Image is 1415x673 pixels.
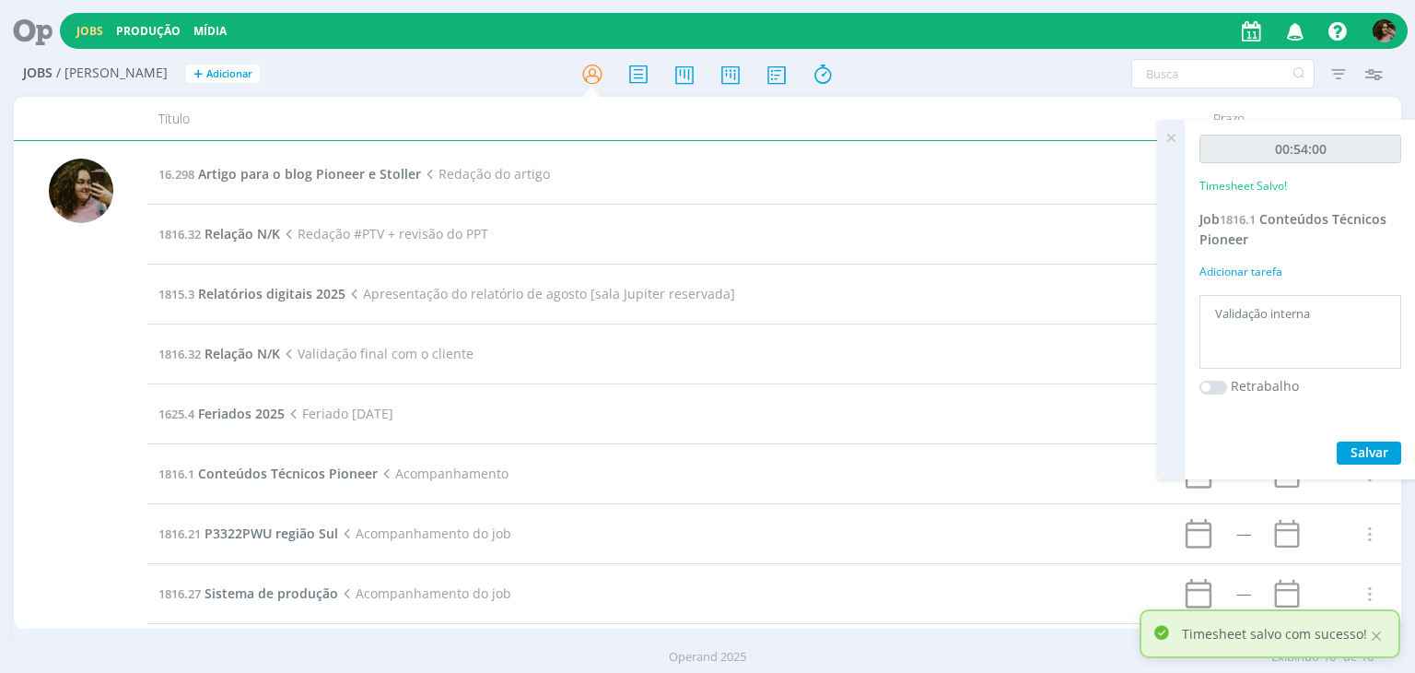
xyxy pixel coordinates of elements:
button: N [1372,15,1397,47]
span: Apresentação do relatório de agosto [sala Jupiter reservada] [345,285,734,302]
span: Relação N/K [205,345,280,362]
a: Mídia [193,23,227,39]
div: ----- [1236,587,1250,600]
span: Artigo para o blog Pioneer e Stoller [198,165,421,183]
span: Sistema de produção [205,584,338,602]
span: Relatórios digitais 2025 [198,285,345,302]
span: 1816.32 [158,226,201,242]
span: Validação final com o cliente [280,345,473,362]
p: Timesheet salvo com sucesso! [1182,624,1367,643]
span: P3322PWU região Sul [205,525,338,542]
img: N [1373,19,1396,42]
span: / [PERSON_NAME] [56,65,168,81]
span: 1815.3 [158,286,194,302]
a: 1816.32Relação N/K [158,225,280,242]
span: 1816.1 [158,466,194,482]
div: ----- [1236,527,1250,540]
span: 1816.21 [158,525,201,542]
span: 1625.4 [158,406,194,422]
span: 16.298 [158,166,194,183]
span: Acompanhamento do job [338,525,510,542]
span: 1816.32 [158,346,201,362]
button: Mídia [188,24,232,39]
span: Adicionar [206,68,252,80]
span: Relação N/K [205,225,280,242]
input: Busca [1131,59,1315,89]
span: Feriados 2025 [198,405,285,422]
a: Produção [116,23,181,39]
span: + [193,65,203,84]
div: Prazo [1126,97,1332,140]
button: Salvar [1337,442,1401,465]
a: 1816.32Relação N/K [158,345,280,362]
div: Adicionar tarefa [1199,264,1401,280]
div: ----- [1236,467,1250,480]
span: Feriado [DATE] [285,405,392,422]
p: Timesheet Salvo! [1199,178,1287,195]
span: Acompanhamento [378,465,508,482]
button: Produção [111,24,186,39]
img: N [49,159,113,223]
span: Conteúdos Técnicos Pioneer [1199,210,1386,248]
a: 16.298Artigo para o blog Pioneer e Stoller [158,165,421,183]
a: 1816.1Conteúdos Técnicos Pioneer [158,465,378,482]
span: Redação #PTV + revisão do PPT [280,225,487,242]
a: Jobs [76,23,103,39]
div: Título [147,97,1125,140]
button: +Adicionar [186,65,260,84]
button: Jobs [71,24,109,39]
a: 1816.27Sistema de produção [158,584,338,602]
a: 1815.3Relatórios digitais 2025 [158,285,345,302]
span: Jobs [23,65,53,81]
a: 1816.21P3322PWU região Sul [158,525,338,542]
span: 1816.1 [1220,211,1256,228]
a: 1625.4Feriados 2025 [158,405,285,422]
label: Retrabalho [1231,376,1299,396]
span: 1816.27 [158,585,201,602]
span: Acompanhamento do job [338,584,510,602]
span: Conteúdos Técnicos Pioneer [198,465,378,482]
a: Job1816.1Conteúdos Técnicos Pioneer [1199,210,1386,248]
span: Redação do artigo [421,165,549,183]
span: Salvar [1351,443,1388,461]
